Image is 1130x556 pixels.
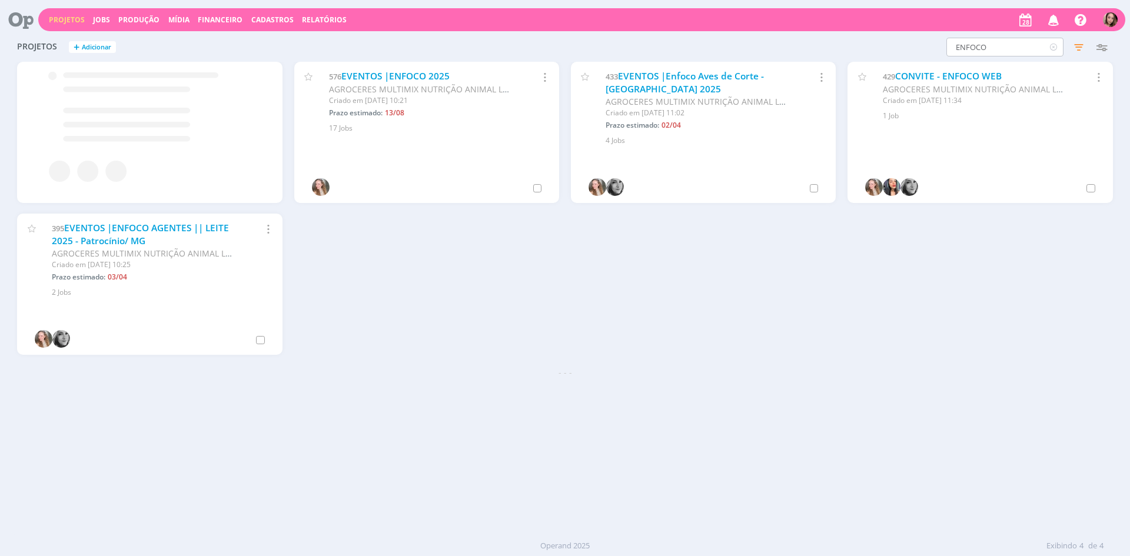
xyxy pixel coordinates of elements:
[248,15,297,25] button: Cadastros
[35,330,52,348] img: G
[52,272,105,282] span: Prazo estimado:
[1102,9,1118,30] button: T
[883,111,1099,121] div: 1 Job
[298,15,350,25] button: Relatórios
[108,272,127,282] span: 03/04
[74,41,79,54] span: +
[606,120,659,130] span: Prazo estimado:
[89,15,114,25] button: Jobs
[946,38,1063,56] input: Busca
[118,15,159,25] a: Produção
[1088,540,1097,552] span: de
[302,15,347,25] a: Relatórios
[251,15,294,25] span: Cadastros
[17,42,57,52] span: Projetos
[329,123,545,134] div: 17 Jobs
[1099,540,1104,552] span: 4
[883,71,895,82] span: 429
[900,178,918,196] img: J
[198,15,242,25] a: Financeiro
[1079,540,1084,552] span: 4
[165,15,193,25] button: Mídia
[662,120,681,130] span: 02/04
[69,41,116,54] button: +Adicionar
[52,287,268,298] div: 2 Jobs
[52,248,244,259] span: AGROCERES MULTIMIX NUTRIÇÃO ANIMAL LTDA.
[11,366,1119,378] div: - - -
[49,15,85,25] a: Projetos
[312,178,330,196] img: G
[883,178,900,196] img: K
[194,15,246,25] button: Financeiro
[606,178,624,196] img: J
[606,71,618,82] span: 433
[1103,12,1118,27] img: T
[168,15,190,25] a: Mídia
[329,95,510,106] div: Criado em [DATE] 10:21
[341,70,450,82] a: EVENTOS |ENFOCO 2025
[329,84,521,95] span: AGROCERES MULTIMIX NUTRIÇÃO ANIMAL LTDA.
[865,178,883,196] img: G
[606,108,786,118] div: Criado em [DATE] 11:02
[589,178,606,196] img: G
[329,71,341,82] span: 576
[1046,540,1077,552] span: Exibindo
[385,108,404,118] span: 13/08
[82,44,111,51] span: Adicionar
[115,15,163,25] button: Produção
[606,70,764,95] a: EVENTOS |Enfoco Aves de Corte - [GEOGRAPHIC_DATA] 2025
[45,15,88,25] button: Projetos
[329,108,383,118] span: Prazo estimado:
[606,96,797,107] span: AGROCERES MULTIMIX NUTRIÇÃO ANIMAL LTDA.
[883,95,1063,106] div: Criado em [DATE] 11:34
[883,84,1075,95] span: AGROCERES MULTIMIX NUTRIÇÃO ANIMAL LTDA.
[52,222,229,247] a: EVENTOS |ENFOCO AGENTES || LEITE 2025 - Patrocínio/ MG
[93,15,110,25] a: Jobs
[52,330,70,348] img: J
[895,70,1002,82] a: CONVITE - ENFOCO WEB
[52,259,232,270] div: Criado em [DATE] 10:25
[52,223,64,234] span: 395
[606,135,822,146] div: 4 Jobs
